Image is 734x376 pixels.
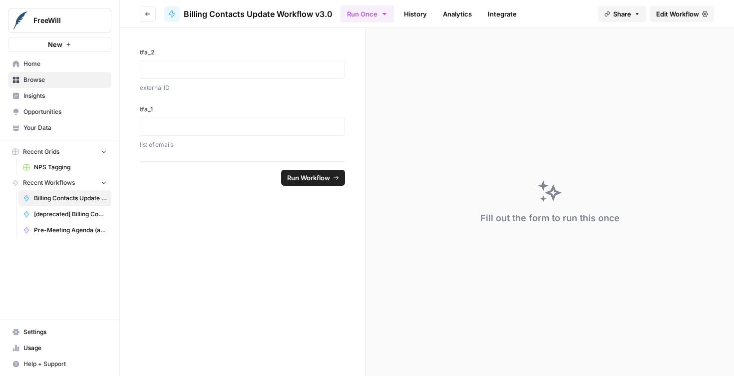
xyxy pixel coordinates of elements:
[437,6,478,22] a: Analytics
[48,39,62,49] span: New
[23,91,107,100] span: Insights
[18,222,111,238] a: Pre-Meeting Agenda (add gift data + testing new agenda format)
[23,107,107,116] span: Opportunities
[656,9,699,19] span: Edit Workflow
[8,120,111,136] a: Your Data
[23,59,107,68] span: Home
[23,75,107,84] span: Browse
[8,72,111,88] a: Browse
[8,88,111,104] a: Insights
[34,163,107,172] span: NPS Tagging
[8,104,111,120] a: Opportunities
[8,324,111,340] a: Settings
[23,360,107,369] span: Help + Support
[23,328,107,337] span: Settings
[184,8,333,20] span: Billing Contacts Update Workflow v3.0
[8,144,111,159] button: Recent Grids
[23,123,107,132] span: Your Data
[11,11,29,29] img: FreeWill Logo
[287,173,330,183] span: Run Workflow
[598,6,646,22] button: Share
[18,206,111,222] a: [deprecated] Billing Contacts Update Workflow
[8,37,111,52] button: New
[8,340,111,356] a: Usage
[8,56,111,72] a: Home
[34,194,107,203] span: Billing Contacts Update Workflow v3.0
[140,140,345,150] p: list of emails
[613,9,631,19] span: Share
[650,6,714,22] a: Edit Workflow
[140,83,345,93] p: external ID
[8,8,111,33] button: Workspace: FreeWill
[33,15,94,25] span: FreeWill
[8,356,111,372] button: Help + Support
[23,178,75,187] span: Recent Workflows
[480,211,620,225] div: Fill out the form to run this once
[482,6,523,22] a: Integrate
[164,6,333,22] a: Billing Contacts Update Workflow v3.0
[140,48,345,57] label: tfa_2
[18,159,111,175] a: NPS Tagging
[8,175,111,190] button: Recent Workflows
[281,170,345,186] button: Run Workflow
[341,5,394,22] button: Run Once
[18,190,111,206] a: Billing Contacts Update Workflow v3.0
[34,210,107,219] span: [deprecated] Billing Contacts Update Workflow
[23,147,59,156] span: Recent Grids
[140,105,345,114] label: tfa_1
[34,226,107,235] span: Pre-Meeting Agenda (add gift data + testing new agenda format)
[398,6,433,22] a: History
[23,344,107,353] span: Usage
